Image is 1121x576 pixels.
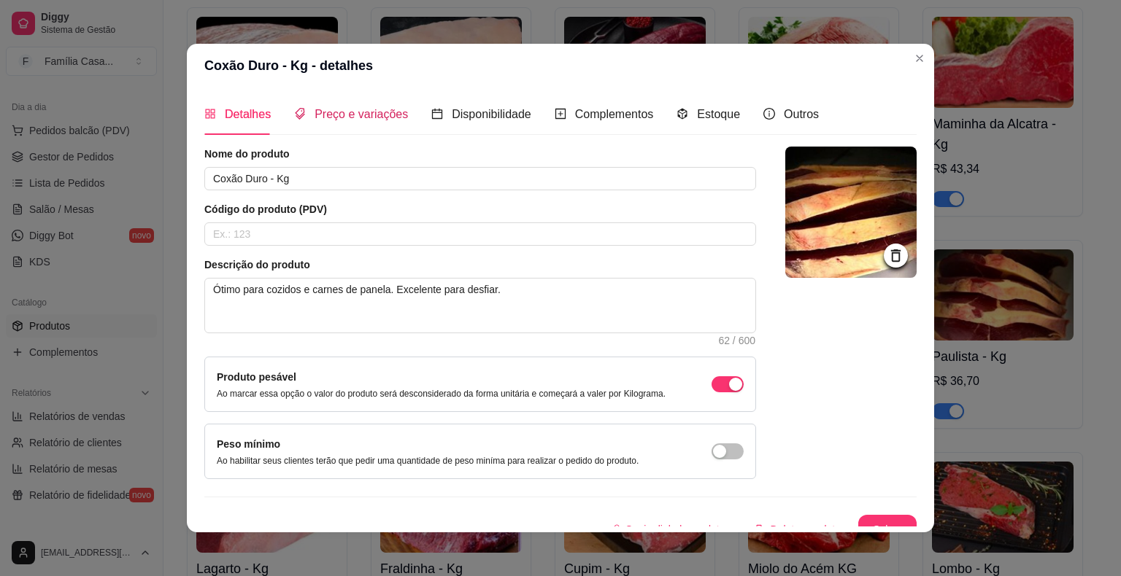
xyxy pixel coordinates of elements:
[205,279,755,332] textarea: Ótimo para cozidos e carnes de panela. Excelente para desfiar.
[204,167,756,190] input: Ex.: Hamburguer de costela
[217,455,639,467] p: Ao habilitar seus clientes terão que pedir uma quantidade de peso miníma para realizar o pedido d...
[763,108,775,120] span: info-circle
[784,108,819,120] span: Outros
[217,438,280,450] label: Peso mínimo
[217,371,296,383] label: Produto pesável
[217,388,666,400] p: Ao marcar essa opção o valor do produto será desconsiderado da forma unitária e começará a valer ...
[294,108,306,120] span: tags
[697,108,740,120] span: Estoque
[452,108,531,120] span: Disponibilidade
[742,515,852,544] button: deleteDeletar produto
[677,108,688,120] span: code-sandbox
[785,147,917,278] img: logo da loja
[908,47,931,70] button: Close
[598,515,737,544] button: Copiar link do produto
[204,108,216,120] span: appstore
[575,108,654,120] span: Complementos
[204,202,756,217] article: Código do produto (PDV)
[858,515,917,544] button: Salvar
[225,108,271,120] span: Detalhes
[187,44,934,87] header: Coxão Duro - Kg - detalhes
[204,147,756,161] article: Nome do produto
[204,257,756,272] article: Descrição do produto
[204,222,756,246] input: Ex.: 123
[754,524,764,534] span: delete
[431,108,443,120] span: calendar
[555,108,566,120] span: plus-square
[315,108,408,120] span: Preço e variações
